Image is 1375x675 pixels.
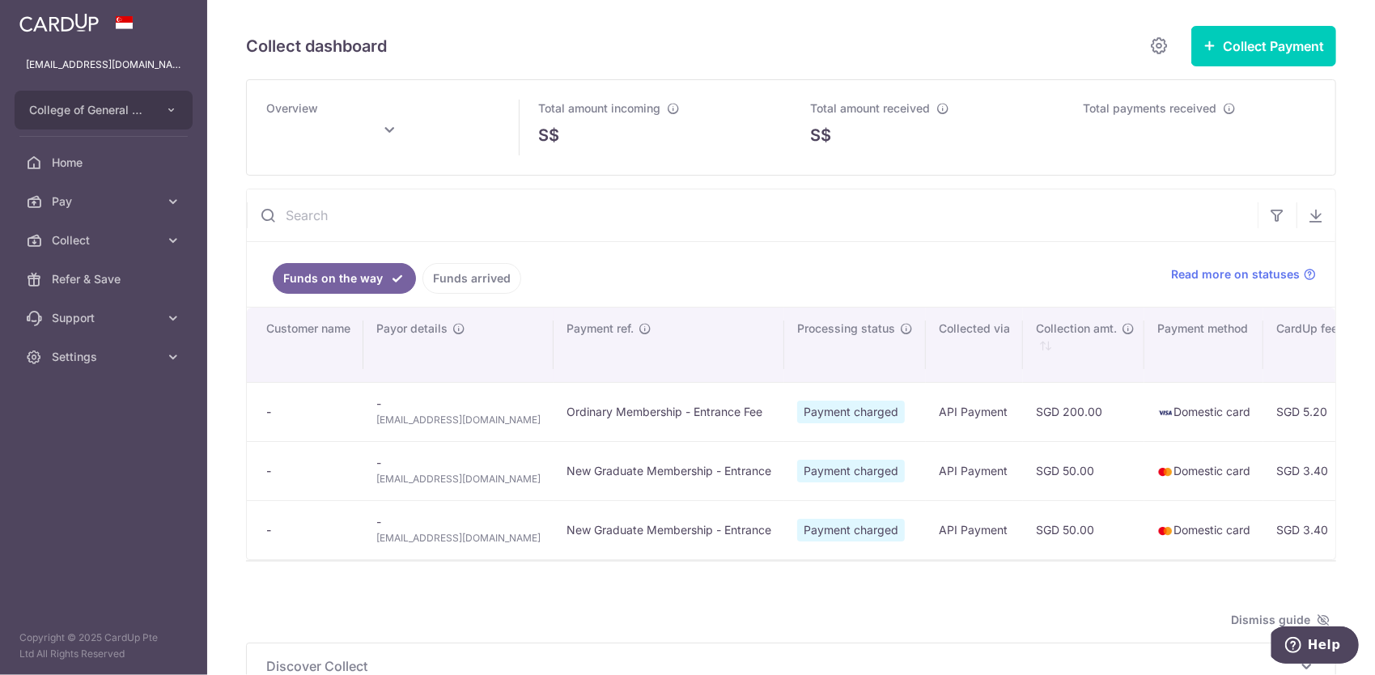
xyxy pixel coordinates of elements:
[1157,523,1173,539] img: mastercard-sm-87a3fd1e0bddd137fecb07648320f44c262e2538e7db6024463105ddbc961eb2.png
[266,522,350,538] div: -
[363,441,554,500] td: -
[926,382,1023,441] td: API Payment
[266,101,318,115] span: Overview
[26,57,181,73] p: [EMAIL_ADDRESS][DOMAIN_NAME]
[797,460,905,482] span: Payment charged
[926,500,1023,559] td: API Payment
[36,11,70,26] span: Help
[1271,626,1359,667] iframe: Opens a widget where you can find more information
[567,321,634,337] span: Payment ref.
[363,500,554,559] td: -
[52,349,159,365] span: Settings
[1263,308,1369,382] th: CardUp fee
[1263,500,1369,559] td: SGD 3.40
[1157,405,1173,421] img: visa-sm-192604c4577d2d35970c8ed26b86981c2741ebd56154ab54ad91a526f0f24972.png
[926,308,1023,382] th: Collected via
[52,271,159,287] span: Refer & Save
[273,263,416,294] a: Funds on the way
[538,101,660,115] span: Total amount incoming
[29,102,149,118] span: College of General Dental Practitioners ([GEOGRAPHIC_DATA])
[363,308,554,382] th: Payor details
[1144,441,1263,500] td: Domestic card
[1157,464,1173,480] img: mastercard-sm-87a3fd1e0bddd137fecb07648320f44c262e2538e7db6024463105ddbc961eb2.png
[1023,382,1144,441] td: SGD 200.00
[52,232,159,248] span: Collect
[1171,266,1316,282] a: Read more on statuses
[246,33,387,59] h5: Collect dashboard
[19,13,99,32] img: CardUp
[926,441,1023,500] td: API Payment
[15,91,193,129] button: College of General Dental Practitioners ([GEOGRAPHIC_DATA])
[1263,382,1369,441] td: SGD 5.20
[1023,308,1144,382] th: Collection amt. : activate to sort column ascending
[554,308,784,382] th: Payment ref.
[554,382,784,441] td: Ordinary Membership - Entrance Fee
[422,263,521,294] a: Funds arrived
[1263,441,1369,500] td: SGD 3.40
[784,308,926,382] th: Processing status
[247,308,363,382] th: Customer name
[1036,321,1117,337] span: Collection amt.
[1276,321,1338,337] span: CardUp fee
[1191,26,1336,66] button: Collect Payment
[797,321,895,337] span: Processing status
[376,471,541,487] span: [EMAIL_ADDRESS][DOMAIN_NAME]
[376,530,541,546] span: [EMAIL_ADDRESS][DOMAIN_NAME]
[1023,441,1144,500] td: SGD 50.00
[1083,101,1216,115] span: Total payments received
[1144,382,1263,441] td: Domestic card
[1231,610,1330,630] span: Dismiss guide
[376,321,448,337] span: Payor details
[811,101,931,115] span: Total amount received
[52,155,159,171] span: Home
[266,404,350,420] div: -
[1144,308,1263,382] th: Payment method
[376,412,541,428] span: [EMAIL_ADDRESS][DOMAIN_NAME]
[1144,500,1263,559] td: Domestic card
[1171,266,1300,282] span: Read more on statuses
[554,500,784,559] td: New Graduate Membership - Entrance
[266,463,350,479] div: -
[554,441,784,500] td: New Graduate Membership - Entrance
[538,123,559,147] span: S$
[52,193,159,210] span: Pay
[811,123,832,147] span: S$
[1023,500,1144,559] td: SGD 50.00
[52,310,159,326] span: Support
[797,401,905,423] span: Payment charged
[247,189,1258,241] input: Search
[363,382,554,441] td: -
[797,519,905,541] span: Payment charged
